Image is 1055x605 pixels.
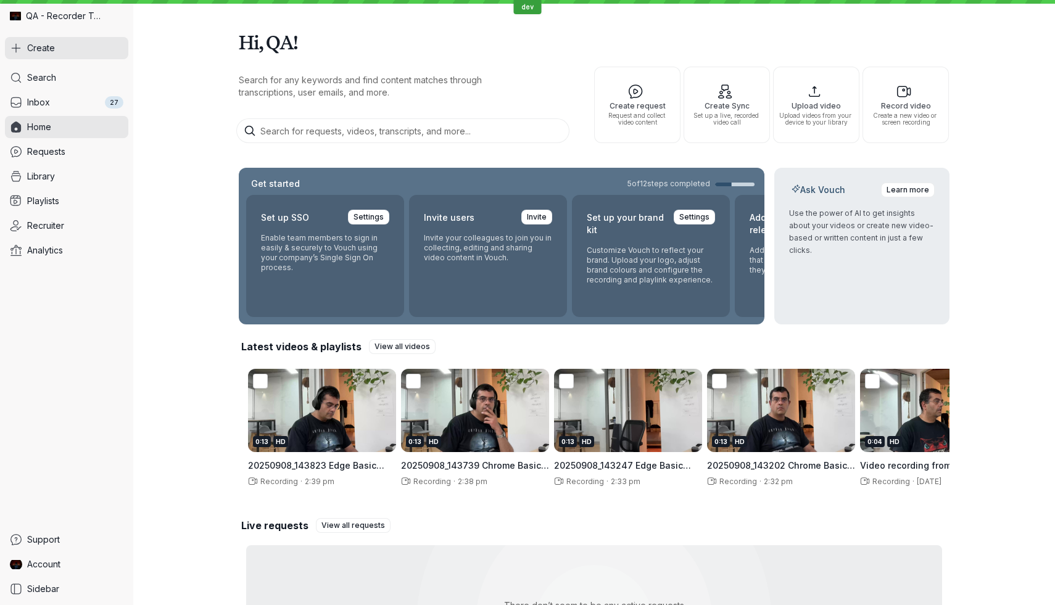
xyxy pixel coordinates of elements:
button: Create [5,37,128,59]
span: Record video [868,102,943,110]
p: Enable team members to sign in easily & securely to Vouch using your company’s Single Sign On pro... [261,233,389,273]
p: Search for any keywords and find content matches through transcriptions, user emails, and more. [239,74,535,99]
span: Invite [527,211,547,223]
div: HD [579,436,594,447]
a: QA Dev Recorder avatarAccount [5,553,128,575]
a: Inbox27 [5,91,128,113]
a: Playlists [5,190,128,212]
span: Create Sync [689,102,764,110]
h1: Hi, QA! [239,25,949,59]
img: QA - Recorder Testing avatar [10,10,21,22]
a: Home [5,116,128,138]
button: Upload videoUpload videos from your device to your library [773,67,859,143]
span: Learn more [887,184,929,196]
a: Requests [5,141,128,163]
a: Sidebar [5,578,128,600]
span: 2:32 pm [764,477,793,486]
span: · [604,477,611,487]
span: Playlists [27,195,59,207]
span: Settings [679,211,710,223]
button: Record videoCreate a new video or screen recording [863,67,949,143]
div: QA - Recorder Testing [5,5,128,27]
h2: Set up your brand kit [587,210,666,238]
span: [DATE] [917,477,941,486]
span: Library [27,170,55,183]
p: Use the power of AI to get insights about your videos or create new video-based or written conten... [789,207,935,257]
p: Customize Vouch to reflect your brand. Upload your logo, adjust brand colours and configure the r... [587,245,715,285]
span: QA - Recorder Testing [26,10,105,22]
span: 20250908_143823 Edge Basic Recorder Test [248,460,384,483]
img: QA Dev Recorder avatar [10,558,22,570]
div: 0:13 [406,436,424,447]
span: Recording [411,477,451,486]
span: Settings [354,211,384,223]
span: · [757,477,764,487]
span: View all requests [321,519,385,532]
div: 0:13 [559,436,577,447]
span: · [298,477,305,487]
span: Create request [600,102,675,110]
span: 2:38 pm [458,477,487,486]
h2: Ask Vouch [789,184,848,196]
h3: 20250908_143247 Edge Basic Recorder Test [554,459,702,472]
span: Recording [717,477,757,486]
div: 0:13 [253,436,271,447]
div: 27 [105,96,123,109]
div: 0:04 [865,436,885,447]
span: Video recording from [DATE] 5:12 pm [860,460,1003,483]
span: Search [27,72,56,84]
button: Create requestRequest and collect video content [594,67,681,143]
span: · [451,477,458,487]
span: 20250908_143247 Edge Basic Recorder Test [554,460,691,483]
div: HD [887,436,902,447]
span: · [910,477,917,487]
span: Home [27,121,51,133]
p: Invite your colleagues to join you in collecting, editing and sharing video content in Vouch. [424,233,552,263]
span: Recruiter [27,220,64,232]
span: 5 of 12 steps completed [627,179,710,189]
h3: 20250908_143202 Chrome Basic Recorder Test [707,459,855,472]
h2: Invite users [424,210,474,226]
span: Account [27,558,60,570]
span: Request and collect video content [600,112,675,126]
a: Invite [521,210,552,224]
a: Learn more [881,183,935,197]
a: Settings [348,210,389,224]
input: Search for requests, videos, transcripts, and more... [236,118,569,143]
div: HD [426,436,441,447]
span: 2:33 pm [611,477,640,486]
span: Analytics [27,244,63,257]
a: 5of12steps completed [627,179,755,189]
p: Add your own content release form that responders agree to when they record using Vouch. [750,245,878,275]
div: 0:13 [712,436,730,447]
span: Upload video [779,102,854,110]
span: Recording [870,477,910,486]
h3: 20250908_143823 Edge Basic Recorder Test [248,459,396,472]
a: View all videos [369,339,436,354]
div: HD [273,436,288,447]
h2: Latest videos & playlists [241,340,362,353]
span: Support [27,533,60,546]
span: Inbox [27,96,50,109]
a: Analytics [5,239,128,261]
h3: Video recording from 5 September 2025 at 5:12 pm [860,459,1008,472]
span: Requests [27,146,65,158]
div: HD [732,436,747,447]
button: Create SyncSet up a live, recorded video call [684,67,770,143]
span: Create [27,42,55,54]
a: Recruiter [5,215,128,237]
span: Upload videos from your device to your library [779,112,854,126]
span: Recording [564,477,604,486]
a: Support [5,529,128,551]
span: View all videos [374,340,430,353]
h2: Live requests [241,519,308,532]
h3: 20250908_143739 Chrome Basic Recorder Test [401,459,549,472]
a: Search [5,67,128,89]
h2: Add your content release form [750,210,829,238]
a: Library [5,165,128,187]
h2: Set up SSO [261,210,309,226]
span: Create a new video or screen recording [868,112,943,126]
span: 2:39 pm [305,477,334,486]
span: 20250908_143202 Chrome Basic Recorder Test [707,460,855,483]
span: Sidebar [27,583,59,595]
